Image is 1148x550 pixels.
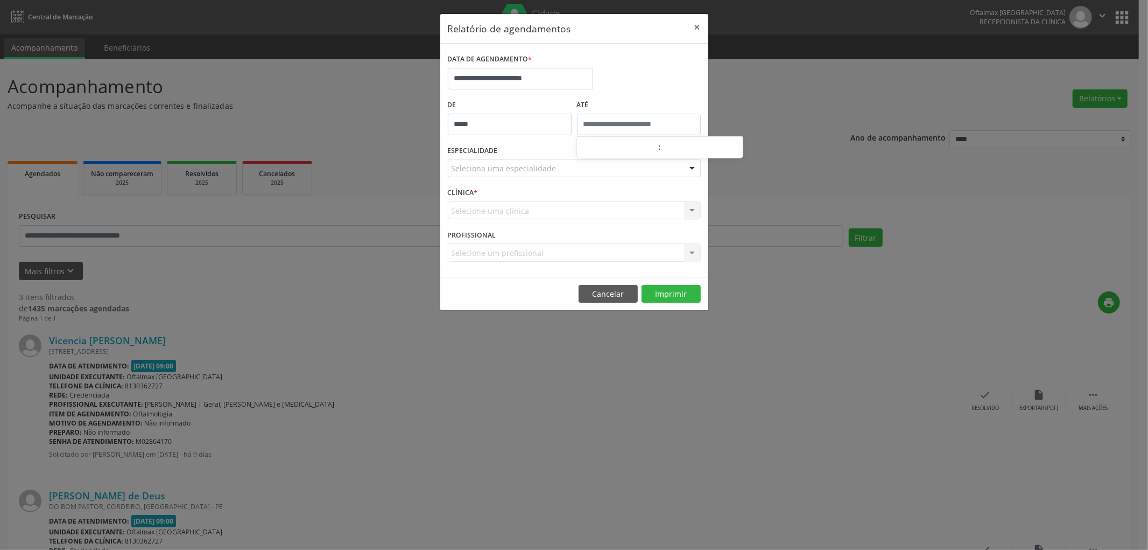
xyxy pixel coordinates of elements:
label: PROFISSIONAL [448,227,496,243]
h5: Relatório de agendamentos [448,22,571,36]
label: CLÍNICA [448,185,478,201]
label: ATÉ [577,97,701,114]
label: DATA DE AGENDAMENTO [448,51,532,68]
label: De [448,97,572,114]
span: : [658,136,661,158]
span: Seleciona uma especialidade [452,163,557,174]
button: Cancelar [579,285,638,303]
button: Close [687,14,708,40]
input: Minute [661,137,743,159]
button: Imprimir [642,285,701,303]
label: ESPECIALIDADE [448,143,498,159]
input: Hour [577,137,658,159]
